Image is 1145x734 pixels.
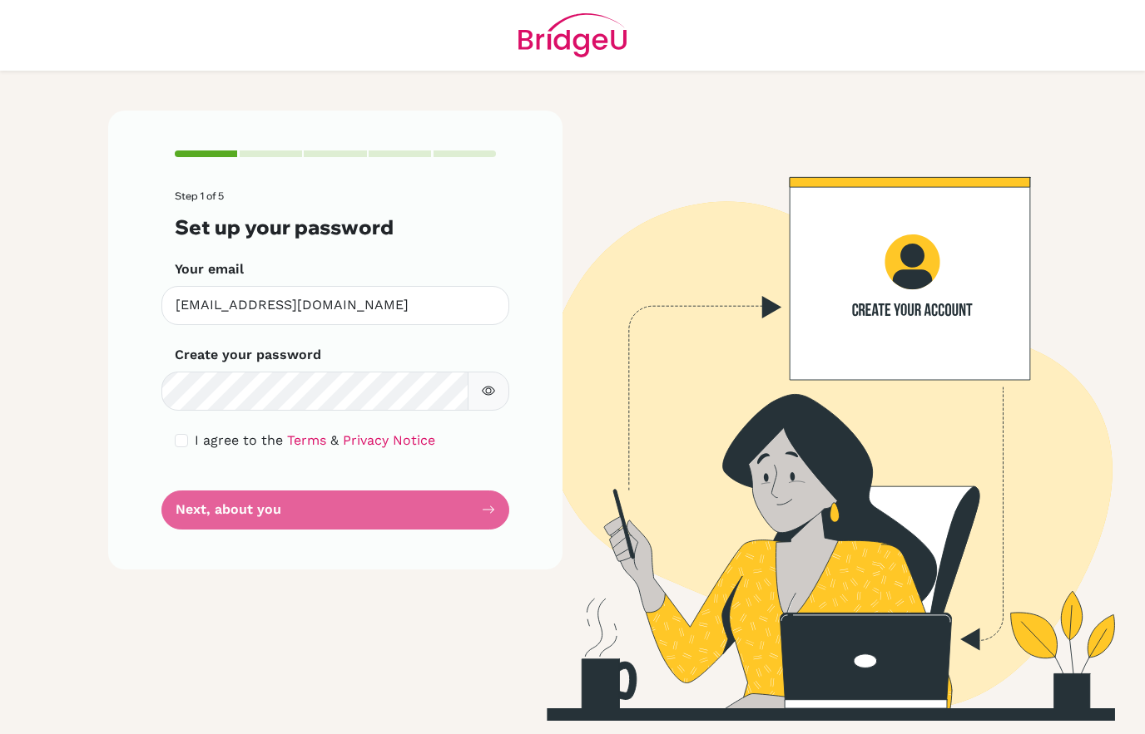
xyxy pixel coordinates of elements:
[175,190,224,202] span: Step 1 of 5
[175,215,496,239] h3: Set up your password
[175,259,244,279] label: Your email
[343,432,435,448] a: Privacy Notice
[175,345,321,365] label: Create your password
[287,432,326,448] a: Terms
[330,432,339,448] span: &
[195,432,283,448] span: I agree to the
[161,286,509,325] input: Insert your email*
